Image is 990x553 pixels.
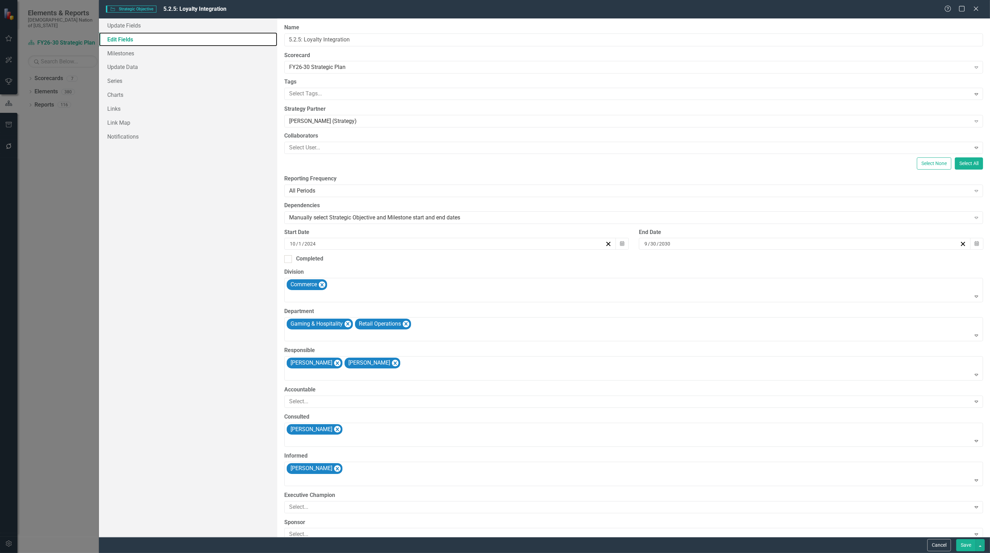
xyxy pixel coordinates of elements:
[106,6,156,13] span: Strategic Objective
[284,228,628,236] div: Start Date
[927,539,951,551] button: Cancel
[334,465,341,472] div: Remove Heidi Grant
[334,360,341,366] div: Remove Chris Scrivner
[289,63,971,71] div: FY26-30 Strategic Plan
[284,105,983,113] label: Strategy Partner
[99,116,277,130] a: Link Map
[99,60,277,74] a: Update Data
[284,78,983,86] label: Tags
[345,321,351,327] div: Remove Gaming & Hospitality
[288,280,318,290] div: Commerce
[284,175,983,183] label: Reporting Frequency
[403,321,409,327] div: Remove Retail Operations
[288,358,333,368] div: [PERSON_NAME]
[284,24,983,32] label: Name
[99,46,277,60] a: Milestones
[284,33,983,46] input: Strategic Objective Name
[392,360,399,366] div: Remove Misty Hendricks
[284,491,983,499] label: Executive Champion
[319,281,325,288] div: Remove Commerce
[99,18,277,32] a: Update Fields
[99,88,277,102] a: Charts
[346,358,391,368] div: [PERSON_NAME]
[296,241,298,247] span: /
[334,426,341,433] div: Remove David Ledford
[288,319,344,329] div: Gaming & Hospitality
[284,132,983,140] label: Collaborators
[99,74,277,88] a: Series
[639,228,983,236] div: End Date
[955,157,983,170] button: Select All
[284,307,983,316] label: Department
[648,241,650,247] span: /
[288,464,333,474] div: [PERSON_NAME]
[284,386,983,394] label: Accountable
[99,130,277,143] a: Notifications
[284,52,983,60] label: Scorecard
[956,539,976,551] button: Save
[288,425,333,435] div: [PERSON_NAME]
[917,157,951,170] button: Select None
[163,6,226,12] span: 5.2.5: Loyalty Integration
[284,413,983,421] label: Consulted
[284,452,983,460] label: Informed
[657,241,659,247] span: /
[284,346,983,355] label: Responsible
[296,255,323,263] div: Completed
[99,102,277,116] a: Links
[284,268,983,276] label: Division
[289,187,971,195] div: All Periods
[302,241,304,247] span: /
[284,202,983,210] label: Dependencies
[284,519,983,527] label: Sponsor
[289,213,971,221] div: Manually select Strategic Objective and Milestone start and end dates
[357,319,402,329] div: Retail Operations
[99,32,277,46] a: Edit Fields
[289,117,971,125] div: [PERSON_NAME] (Strategy)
